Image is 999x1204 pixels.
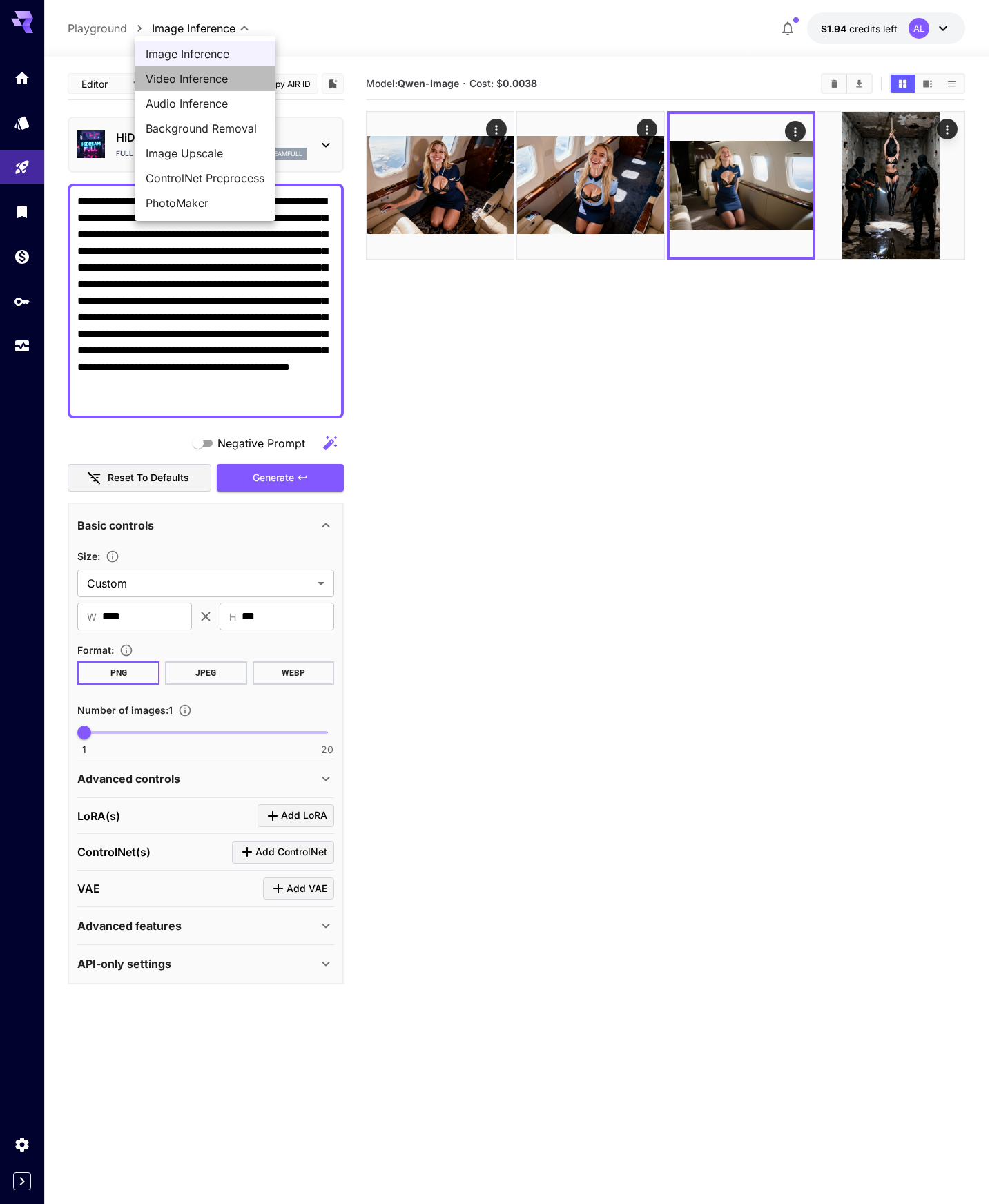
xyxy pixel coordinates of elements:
[146,195,264,211] span: PhotoMaker
[146,170,264,186] span: ControlNet Preprocess
[146,95,264,112] span: Audio Inference
[146,46,264,62] span: Image Inference
[146,145,264,162] span: Image Upscale
[146,70,264,87] span: Video Inference
[146,120,264,137] span: Background Removal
